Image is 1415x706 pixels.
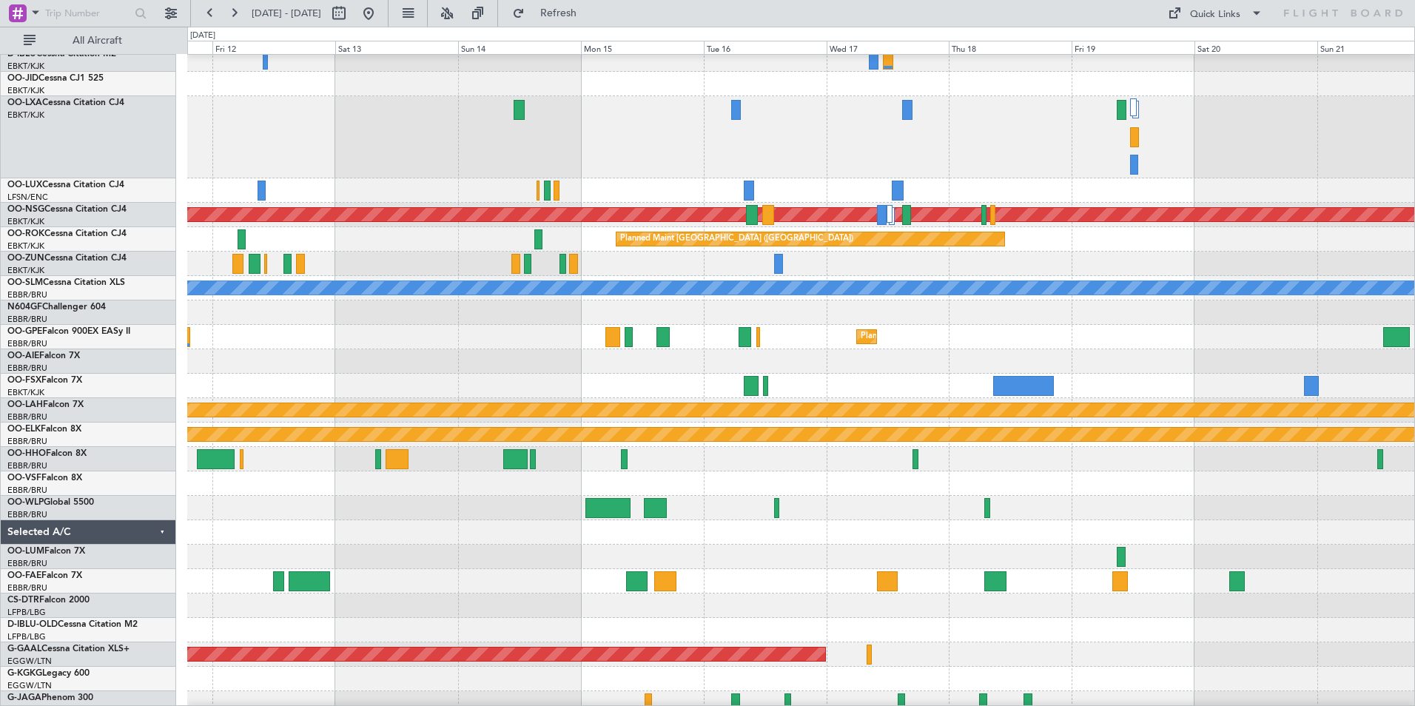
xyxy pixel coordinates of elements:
span: All Aircraft [38,36,156,46]
div: [DATE] [190,30,215,42]
button: Refresh [505,1,594,25]
a: EBKT/KJK [7,61,44,72]
a: OO-LUXCessna Citation CJ4 [7,181,124,189]
span: G-KGKG [7,669,42,678]
a: G-GAALCessna Citation XLS+ [7,645,130,653]
div: Planned Maint [GEOGRAPHIC_DATA] ([GEOGRAPHIC_DATA]) [620,228,853,250]
a: LFPB/LBG [7,607,46,618]
span: [DATE] - [DATE] [252,7,321,20]
a: EGGW/LTN [7,656,52,667]
a: N604GFChallenger 604 [7,303,106,312]
span: G-GAAL [7,645,41,653]
span: OO-GPE [7,327,42,336]
span: OO-ROK [7,229,44,238]
span: D-IBLU-OLD [7,620,58,629]
span: OO-LUX [7,181,42,189]
div: Sun 14 [458,41,581,54]
span: OO-WLP [7,498,44,507]
div: Sat 13 [335,41,458,54]
span: OO-FSX [7,376,41,385]
a: OO-LXACessna Citation CJ4 [7,98,124,107]
a: OO-ELKFalcon 8X [7,425,81,434]
a: EBKT/KJK [7,265,44,276]
a: EBBR/BRU [7,509,47,520]
a: EBBR/BRU [7,314,47,325]
a: EBKT/KJK [7,110,44,121]
a: OO-FSXFalcon 7X [7,376,82,385]
a: EBBR/BRU [7,582,47,594]
span: OO-AIE [7,352,39,360]
div: Wed 17 [827,41,950,54]
span: OO-FAE [7,571,41,580]
span: CS-DTR [7,596,39,605]
a: EBKT/KJK [7,216,44,227]
a: OO-WLPGlobal 5500 [7,498,94,507]
div: Quick Links [1190,7,1240,22]
a: EBBR/BRU [7,485,47,496]
div: Sat 20 [1194,41,1317,54]
div: Thu 18 [949,41,1072,54]
input: Trip Number [45,2,130,24]
a: EBBR/BRU [7,460,47,471]
a: OO-LAHFalcon 7X [7,400,84,409]
button: Quick Links [1160,1,1270,25]
a: OO-GPEFalcon 900EX EASy II [7,327,130,336]
a: EBKT/KJK [7,241,44,252]
span: OO-ZUN [7,254,44,263]
span: OO-SLM [7,278,43,287]
a: EBBR/BRU [7,411,47,423]
span: OO-LXA [7,98,42,107]
a: LFSN/ENC [7,192,48,203]
div: Fri 12 [212,41,335,54]
div: Tue 16 [704,41,827,54]
span: Refresh [528,8,590,19]
a: G-KGKGLegacy 600 [7,669,90,678]
a: OO-NSGCessna Citation CJ4 [7,205,127,214]
a: LFPB/LBG [7,631,46,642]
a: OO-JIDCessna CJ1 525 [7,74,104,83]
a: OO-HHOFalcon 8X [7,449,87,458]
a: OO-AIEFalcon 7X [7,352,80,360]
a: EBBR/BRU [7,363,47,374]
span: G-JAGA [7,693,41,702]
a: EBKT/KJK [7,387,44,398]
button: All Aircraft [16,29,161,53]
span: OO-ELK [7,425,41,434]
span: OO-LAH [7,400,43,409]
a: OO-ZUNCessna Citation CJ4 [7,254,127,263]
a: OO-VSFFalcon 8X [7,474,82,483]
a: EGGW/LTN [7,680,52,691]
span: N604GF [7,303,42,312]
div: Fri 19 [1072,41,1194,54]
a: OO-SLMCessna Citation XLS [7,278,125,287]
span: OO-JID [7,74,38,83]
a: EBBR/BRU [7,558,47,569]
a: OO-ROKCessna Citation CJ4 [7,229,127,238]
a: EBKT/KJK [7,85,44,96]
div: Planned Maint [GEOGRAPHIC_DATA] ([GEOGRAPHIC_DATA] National) [861,326,1129,348]
a: EBBR/BRU [7,289,47,300]
span: OO-VSF [7,474,41,483]
a: G-JAGAPhenom 300 [7,693,93,702]
span: OO-LUM [7,547,44,556]
div: Mon 15 [581,41,704,54]
a: EBBR/BRU [7,436,47,447]
a: CS-DTRFalcon 2000 [7,596,90,605]
a: D-IBLU-OLDCessna Citation M2 [7,620,138,629]
span: OO-NSG [7,205,44,214]
a: OO-FAEFalcon 7X [7,571,82,580]
a: EBBR/BRU [7,338,47,349]
span: OO-HHO [7,449,46,458]
a: OO-LUMFalcon 7X [7,547,85,556]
